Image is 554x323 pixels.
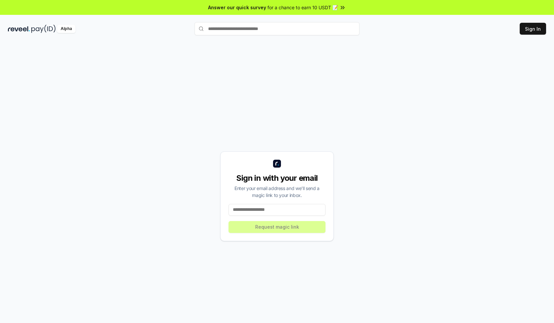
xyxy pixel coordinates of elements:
[229,173,325,183] div: Sign in with your email
[31,25,56,33] img: pay_id
[208,4,266,11] span: Answer our quick survey
[57,25,76,33] div: Alpha
[229,185,325,199] div: Enter your email address and we’ll send a magic link to your inbox.
[273,160,281,168] img: logo_small
[8,25,30,33] img: reveel_dark
[520,23,546,35] button: Sign In
[267,4,338,11] span: for a chance to earn 10 USDT 📝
